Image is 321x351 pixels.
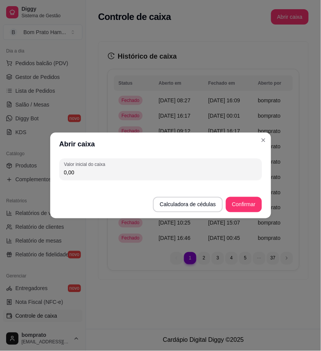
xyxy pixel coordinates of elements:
[64,169,257,176] input: Valor inicial do caixa
[257,134,270,146] button: Close
[64,161,108,168] label: Valor inicial do caixa
[153,197,223,212] button: Calculadora de cédulas
[50,133,271,156] header: Abrir caixa
[226,197,262,212] button: Confirmar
